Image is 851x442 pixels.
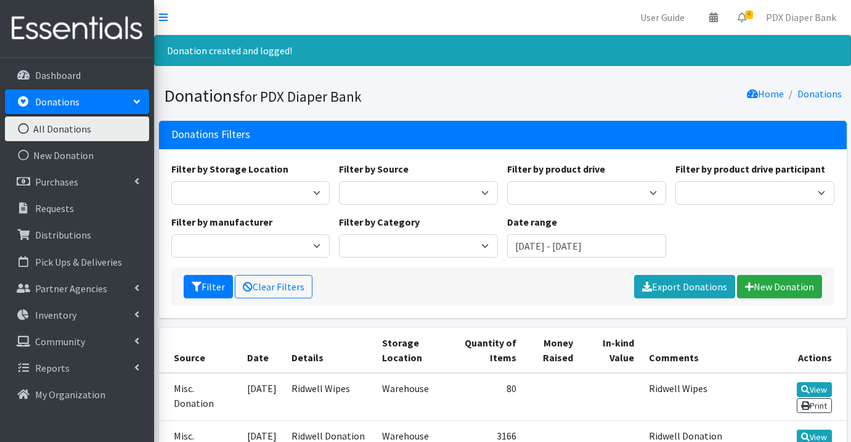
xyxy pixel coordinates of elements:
button: Filter [184,275,233,298]
a: New Donation [737,275,822,298]
p: Pick Ups & Deliveries [35,256,122,268]
small: for PDX Diaper Bank [240,88,362,105]
p: Inventory [35,309,76,321]
p: Purchases [35,176,78,188]
td: Warehouse [375,373,455,421]
label: Date range [507,215,557,229]
th: Source [159,328,240,373]
label: Filter by Storage Location [171,162,288,176]
a: Export Donations [634,275,735,298]
p: My Organization [35,388,105,401]
th: In-kind Value [580,328,641,373]
a: Donations [5,89,149,114]
h3: Donations Filters [171,128,250,141]
p: Requests [35,202,74,215]
a: Inventory [5,303,149,327]
a: Home [747,88,784,100]
a: Dashboard [5,63,149,88]
p: Distributions [35,229,91,241]
span: 4 [745,10,753,19]
input: January 1, 2011 - December 31, 2011 [507,234,666,258]
label: Filter by product drive participant [675,162,825,176]
th: Storage Location [375,328,455,373]
a: All Donations [5,117,149,141]
a: 4 [728,5,756,30]
th: Money Raised [524,328,580,373]
a: Pick Ups & Deliveries [5,250,149,274]
img: HumanEssentials [5,8,149,49]
th: Actions [776,328,846,373]
p: Partner Agencies [35,282,107,295]
label: Filter by Category [339,215,420,229]
label: Filter by Source [339,162,409,176]
a: Clear Filters [235,275,312,298]
a: Community [5,329,149,354]
a: View [797,382,832,397]
td: Misc. Donation [159,373,240,421]
p: Donations [35,96,79,108]
td: 80 [455,373,524,421]
p: Dashboard [35,69,81,81]
h1: Donations [164,85,499,107]
a: My Organization [5,382,149,407]
label: Filter by manufacturer [171,215,272,229]
th: Details [284,328,374,373]
p: Reports [35,362,70,374]
a: Requests [5,196,149,221]
label: Filter by product drive [507,162,605,176]
a: Purchases [5,170,149,194]
a: Print [797,398,832,413]
a: User Guide [630,5,694,30]
a: Reports [5,356,149,380]
th: Comments [641,328,776,373]
a: Partner Agencies [5,276,149,301]
a: PDX Diaper Bank [756,5,846,30]
a: Donations [797,88,842,100]
th: Quantity of Items [455,328,524,373]
a: Distributions [5,223,149,247]
td: Ridwell Wipes [641,373,776,421]
td: Ridwell Wipes [284,373,374,421]
div: Donation created and logged! [154,35,851,66]
th: Date [240,328,284,373]
p: Community [35,335,85,348]
td: [DATE] [240,373,284,421]
a: New Donation [5,143,149,168]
